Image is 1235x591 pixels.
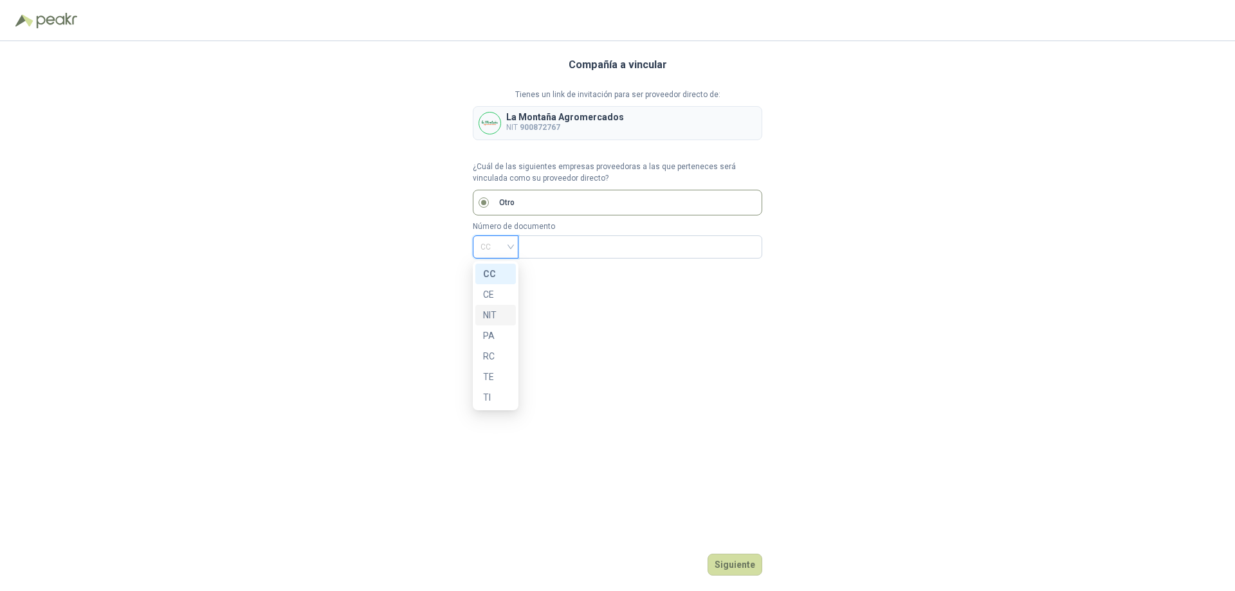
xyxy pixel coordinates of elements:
img: Company Logo [479,113,500,134]
h3: Compañía a vincular [569,57,667,73]
div: CC [483,267,508,281]
div: RC [475,346,516,367]
div: PA [483,329,508,343]
span: CC [480,237,511,257]
p: Otro [499,197,515,209]
div: NIT [483,308,508,322]
div: TI [475,387,516,408]
div: NIT [475,305,516,325]
img: Logo [15,14,33,27]
div: TE [475,367,516,387]
div: PA [475,325,516,346]
div: TI [483,390,508,405]
div: CC [475,264,516,284]
div: CE [483,287,508,302]
div: RC [483,349,508,363]
button: Siguiente [708,554,762,576]
div: TE [483,370,508,384]
p: Número de documento [473,221,762,233]
p: ¿Cuál de las siguientes empresas proveedoras a las que perteneces será vinculada como su proveedo... [473,161,762,185]
p: La Montaña Agromercados [506,113,624,122]
div: CE [475,284,516,305]
img: Peakr [36,13,77,28]
p: Tienes un link de invitación para ser proveedor directo de: [473,89,762,101]
b: 900872767 [520,123,560,132]
p: NIT [506,122,624,134]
